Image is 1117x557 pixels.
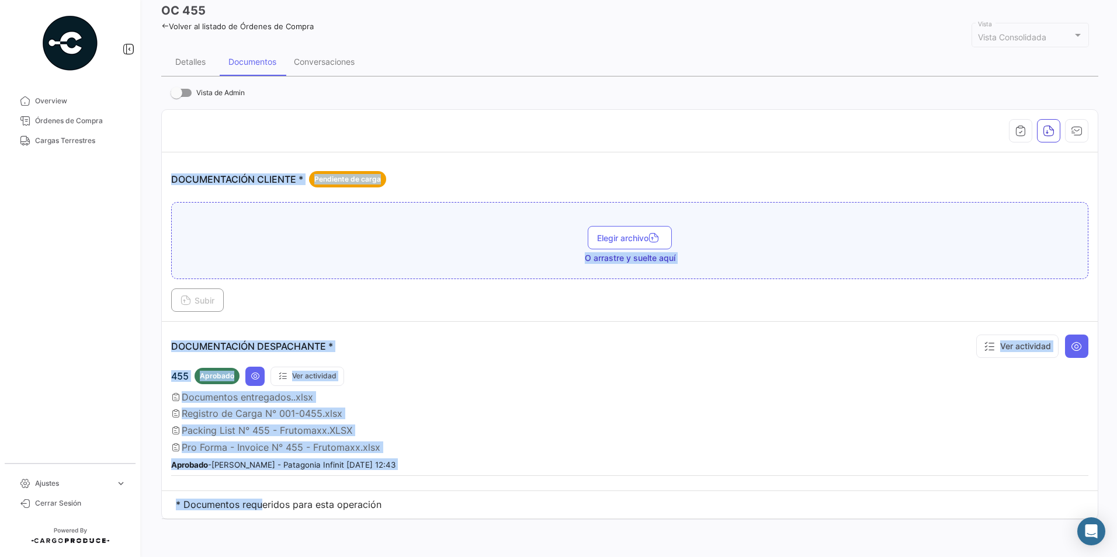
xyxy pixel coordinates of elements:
span: Pro Forma - Invoice N° 455 - Frutomaxx.xlsx [182,441,380,453]
span: Elegir archivo [597,233,662,243]
h3: OC 455 [161,2,206,19]
button: Subir [171,288,224,312]
td: * Documentos requeridos para esta operación [162,491,1098,519]
a: Volver al listado de Órdenes de Compra [161,22,314,31]
p: DOCUMENTACIÓN CLIENTE * [171,171,386,187]
button: Elegir archivo [588,226,672,249]
span: Subir [181,295,214,305]
span: O arrastre y suelte aquí [585,252,675,264]
mat-select-trigger: Vista Consolidada [978,32,1046,42]
span: Packing List N° 455 - Frutomaxx.XLSX [182,424,352,436]
span: Documentos entregados..xlsx [182,391,313,403]
span: Órdenes de Compra [35,116,126,126]
span: Ajustes [35,478,111,489]
span: Aprobado [200,371,234,381]
div: Abrir Intercom Messenger [1077,517,1105,545]
span: Vista de Admin [196,86,245,100]
div: Detalles [175,57,206,67]
span: Cargas Terrestres [35,135,126,146]
a: Órdenes de Compra [9,111,131,131]
button: Ver actividad [270,367,344,386]
p: DOCUMENTACIÓN DESPACHANTE * [171,340,333,352]
img: powered-by.png [41,14,99,72]
small: - [PERSON_NAME] - Patagonia Infinit [DATE] 12:43 [171,460,396,469]
span: Cerrar Sesión [35,498,126,509]
button: Ver actividad [976,335,1059,358]
div: Documentos [228,57,276,67]
div: Conversaciones [294,57,355,67]
span: Registro de Carga N° 001-0455.xlsx [182,408,342,419]
span: expand_more [116,478,126,489]
span: 455 [171,370,189,382]
span: Pendiente de carga [314,174,381,184]
b: Aprobado [171,460,208,469]
a: Overview [9,91,131,111]
a: Cargas Terrestres [9,131,131,151]
span: Overview [35,96,126,106]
